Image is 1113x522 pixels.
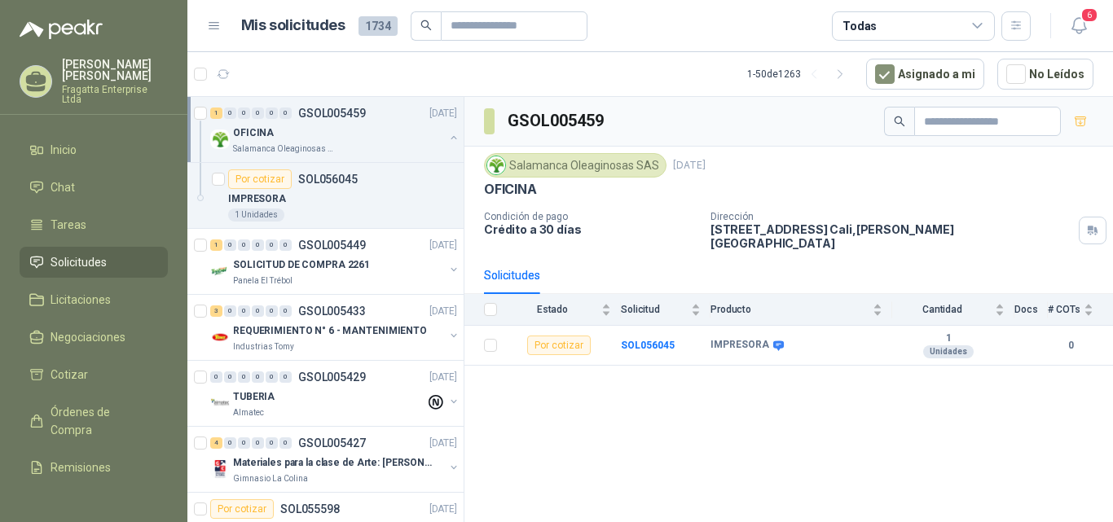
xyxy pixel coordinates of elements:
p: [DATE] [429,502,457,517]
p: Industrias Tomy [233,340,294,353]
div: 0 [224,107,236,119]
span: Solicitudes [51,253,107,271]
p: [DATE] [429,106,457,121]
p: [DATE] [429,238,457,253]
a: 0 0 0 0 0 0 GSOL005429[DATE] Company LogoTUBERIAAlmatec [210,367,460,419]
img: Company Logo [210,261,230,281]
th: Cantidad [892,294,1014,326]
div: 0 [279,305,292,317]
p: [STREET_ADDRESS] Cali , [PERSON_NAME][GEOGRAPHIC_DATA] [710,222,1072,250]
p: OFICINA [233,125,274,141]
img: Company Logo [210,393,230,413]
p: Condición de pago [484,211,697,222]
div: 3 [210,305,222,317]
span: Producto [710,304,869,315]
h3: GSOL005459 [508,108,606,134]
div: 0 [238,107,250,119]
div: 0 [279,239,292,251]
span: search [420,20,432,31]
span: Estado [507,304,598,315]
p: SOLICITUD DE COMPRA 2261 [233,257,370,273]
div: Por cotizar [527,336,591,355]
div: 0 [238,305,250,317]
th: Estado [507,294,621,326]
div: 0 [279,371,292,383]
div: 0 [224,239,236,251]
p: Crédito a 30 días [484,222,697,236]
a: Negociaciones [20,322,168,353]
p: REQUERIMIENTO N° 6 - MANTENIMIENTO [233,323,427,339]
div: 0 [266,437,278,449]
a: SOL056045 [621,340,675,351]
div: 0 [224,305,236,317]
div: 0 [238,239,250,251]
div: 0 [224,371,236,383]
th: Docs [1014,294,1048,326]
b: 0 [1048,338,1093,353]
span: Solicitud [621,304,688,315]
p: GSOL005433 [298,305,366,317]
p: SOL055598 [280,503,340,515]
span: Tareas [51,216,86,234]
p: IMPRESORA [228,191,286,207]
button: No Leídos [997,59,1093,90]
span: Remisiones [51,458,111,476]
a: Remisiones [20,452,168,483]
img: Logo peakr [20,20,103,39]
a: Chat [20,172,168,203]
div: Unidades [923,345,974,358]
div: 0 [266,107,278,119]
a: Cotizar [20,359,168,390]
div: 0 [224,437,236,449]
div: 0 [252,371,264,383]
div: Solicitudes [484,266,540,284]
span: Órdenes de Compra [51,403,152,439]
p: GSOL005459 [298,107,366,119]
div: Por cotizar [210,499,274,519]
b: 1 [892,332,1005,345]
div: 1 [210,239,222,251]
div: 0 [252,239,264,251]
span: search [894,116,905,127]
img: Company Logo [210,459,230,479]
p: [DATE] [673,158,706,173]
span: # COTs [1048,304,1080,315]
a: 4 0 0 0 0 0 GSOL005427[DATE] Company LogoMateriales para la clase de Arte: [PERSON_NAME]Gimnasio ... [210,433,460,485]
p: TUBERIA [233,389,275,405]
img: Company Logo [210,327,230,347]
p: GSOL005427 [298,437,366,449]
div: 0 [279,437,292,449]
div: 0 [252,305,264,317]
p: Almatec [233,406,264,419]
div: 0 [252,107,264,119]
span: 1734 [359,16,398,36]
a: Por cotizarSOL056045IMPRESORA1 Unidades [187,163,464,229]
div: 0 [252,437,264,449]
p: [DATE] [429,436,457,451]
a: 3 0 0 0 0 0 GSOL005433[DATE] Company LogoREQUERIMIENTO N° 6 - MANTENIMIENTOIndustrias Tomy [210,301,460,353]
p: Materiales para la clase de Arte: [PERSON_NAME] [233,455,436,471]
p: Fragatta Enterprise Ltda [62,85,168,104]
img: Company Logo [487,156,505,174]
b: IMPRESORA [710,339,769,352]
span: Cantidad [892,304,992,315]
div: 1 [210,107,222,119]
button: 6 [1064,11,1093,41]
div: 0 [266,371,278,383]
a: Órdenes de Compra [20,397,168,445]
div: Salamanca Oleaginosas SAS [484,153,666,178]
div: 0 [238,437,250,449]
div: 0 [279,107,292,119]
p: [DATE] [429,370,457,385]
p: GSOL005429 [298,371,366,383]
p: SOL056045 [298,173,358,185]
p: GSOL005449 [298,239,366,251]
h1: Mis solicitudes [241,14,345,37]
p: [PERSON_NAME] [PERSON_NAME] [62,59,168,81]
th: # COTs [1048,294,1113,326]
div: 0 [210,371,222,383]
div: 0 [266,305,278,317]
div: 1 Unidades [228,208,284,222]
span: 6 [1080,7,1098,23]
